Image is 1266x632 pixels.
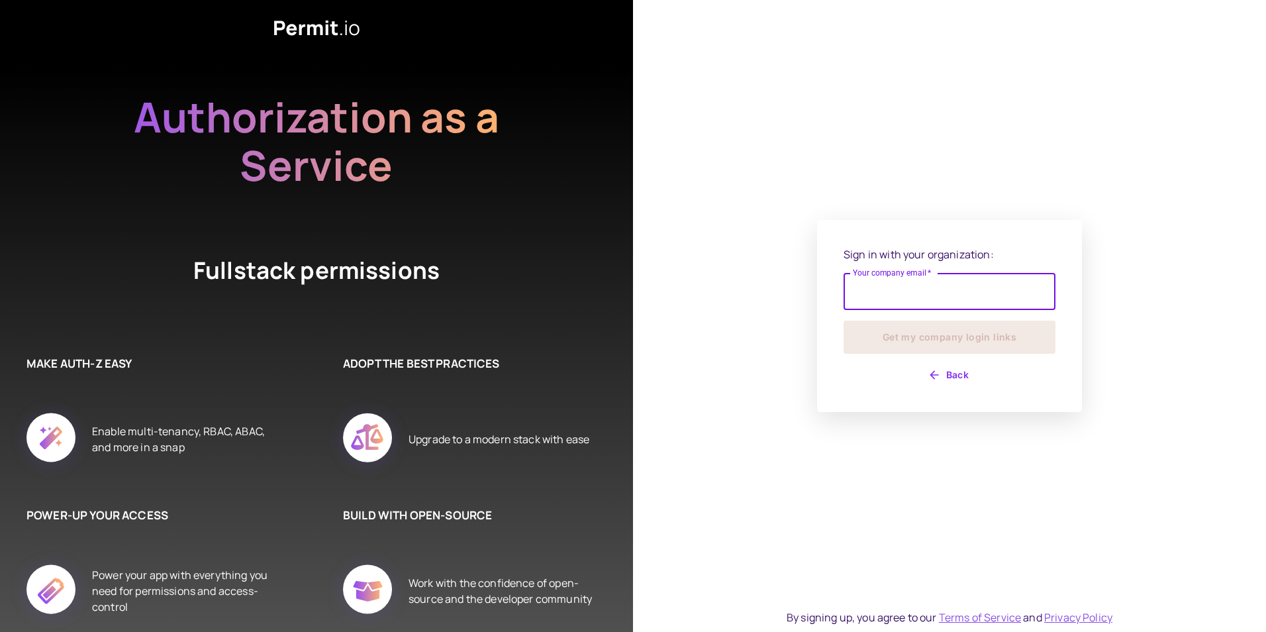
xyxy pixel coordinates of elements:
[343,507,593,524] h6: BUILD WITH OPEN-SOURCE
[844,364,1055,386] button: Back
[409,550,593,632] div: Work with the confidence of open-source and the developer community
[343,355,593,372] h6: ADOPT THE BEST PRACTICES
[91,93,542,189] h2: Authorization as a Service
[1044,610,1112,625] a: Privacy Policy
[939,610,1021,625] a: Terms of Service
[26,355,277,372] h6: MAKE AUTH-Z EASY
[844,321,1055,354] button: Get my company login links
[787,609,1112,625] div: By signing up, you agree to our and
[844,246,1055,262] p: Sign in with your organization:
[26,507,277,524] h6: POWER-UP YOUR ACCESS
[409,398,589,480] div: Upgrade to a modern stack with ease
[144,254,489,302] h4: Fullstack permissions
[92,550,277,632] div: Power your app with everything you need for permissions and access-control
[853,267,932,278] label: Your company email
[92,398,277,480] div: Enable multi-tenancy, RBAC, ABAC, and more in a snap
